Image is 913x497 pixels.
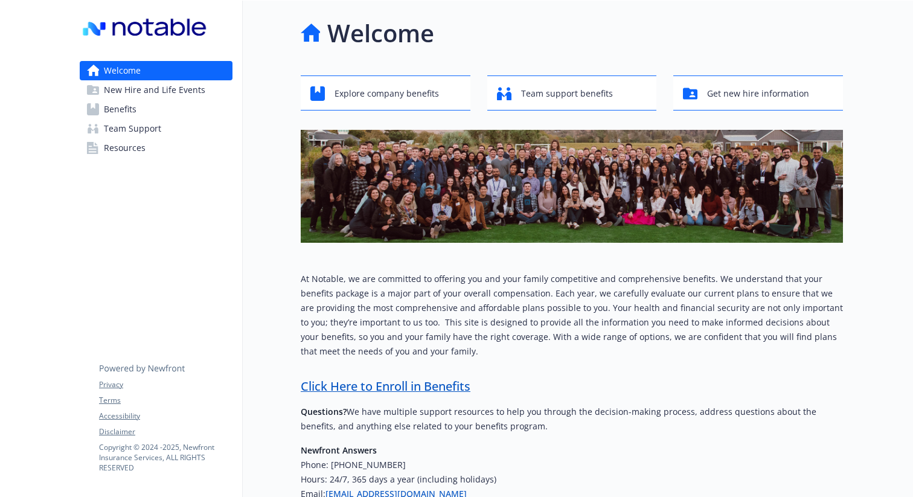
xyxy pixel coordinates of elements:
a: New Hire and Life Events [80,80,232,100]
strong: Questions? [301,406,347,417]
strong: Newfront Answers [301,444,377,456]
a: Team Support [80,119,232,138]
a: Click Here to Enroll in Benefits [301,378,470,394]
span: Benefits [104,100,136,119]
p: Copyright © 2024 - 2025 , Newfront Insurance Services, ALL RIGHTS RESERVED [99,442,232,473]
span: Get new hire information [707,82,809,105]
button: Team support benefits [487,75,657,111]
h1: Welcome [327,15,434,51]
h6: Hours: 24/7, 365 days a year (including holidays)​ [301,472,843,487]
button: Get new hire information [673,75,843,111]
a: Privacy [99,379,232,390]
span: Explore company benefits [335,82,439,105]
span: New Hire and Life Events [104,80,205,100]
h6: Phone: [PHONE_NUMBER] [301,458,843,472]
a: Benefits [80,100,232,119]
button: Explore company benefits [301,75,470,111]
a: Accessibility [99,411,232,422]
a: Disclaimer [99,426,232,437]
p: At Notable, we are committed to offering you and your family competitive and comprehensive benefi... [301,272,843,359]
span: Resources [104,138,146,158]
span: Team support benefits [521,82,613,105]
a: Resources [80,138,232,158]
p: We have multiple support resources to help you through the decision-making process, address quest... [301,405,843,434]
a: Welcome [80,61,232,80]
span: Welcome [104,61,141,80]
img: overview page banner [301,130,843,243]
span: Team Support [104,119,161,138]
a: Terms [99,395,232,406]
